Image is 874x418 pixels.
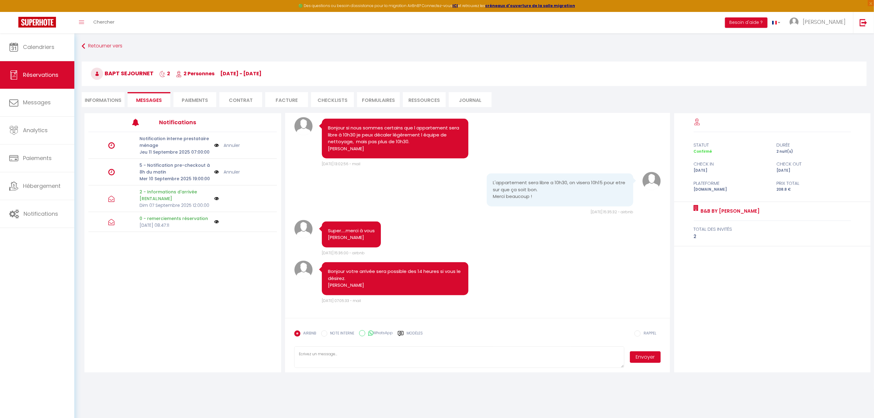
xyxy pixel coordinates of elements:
[219,92,262,107] li: Contrat
[311,92,354,107] li: CHECKLISTS
[493,180,627,200] pre: L'appartement sera libre a 10h30, on visera 10h15 pour etre sur que ça soit bon. Merci beaucoup !
[403,92,446,107] li: Ressources
[220,70,262,77] span: [DATE] - [DATE]
[452,3,458,8] a: ICI
[139,188,210,202] p: 2 - Informations d'arrivée [RENTAL:NAME]
[136,97,162,104] span: Messages
[173,92,216,107] li: Paiements
[322,162,360,167] span: [DATE] 13:02:56 - mail
[159,70,170,77] span: 2
[23,71,58,79] span: Réservations
[641,330,656,337] label: RAPPEL
[449,92,492,107] li: Journal
[328,228,375,241] pre: Super.....merci à vous [PERSON_NAME]
[860,19,867,26] img: logout
[690,180,772,187] div: Plateforme
[139,222,210,229] p: [DATE] 08:47:11
[694,149,712,154] span: Confirmé
[294,220,313,238] img: avatar.png
[591,210,633,215] span: [DATE] 15:35:32 - airbnb
[224,142,240,149] a: Annuler
[23,182,61,190] span: Hébergement
[328,268,463,289] pre: Bonjour votre arrivée sera possible des 14 heures si vous le désirez. [PERSON_NAME]
[785,12,853,33] a: ... [PERSON_NAME]
[23,126,48,134] span: Analytics
[82,92,125,107] li: Informations
[725,17,768,28] button: Besoin d'aide ?
[265,92,308,107] li: Facture
[139,215,210,222] p: 0 - remerciements réservation
[772,180,855,187] div: Prix total
[18,17,56,28] img: Super Booking
[803,18,846,26] span: [PERSON_NAME]
[790,17,799,27] img: ...
[5,2,23,21] button: Ouvrir le widget de chat LiveChat
[327,330,355,337] label: NOTE INTERNE
[694,233,851,240] div: 2
[690,187,772,192] div: [DOMAIN_NAME]
[214,169,219,175] img: NO IMAGE
[642,172,661,190] img: avatar.png
[23,154,52,162] span: Paiements
[322,298,361,304] span: [DATE] 07:05:33 - mail
[690,168,772,174] div: [DATE]
[294,117,313,136] img: avatar.png
[139,149,210,155] p: Jeu 11 Septembre 2025 07:00:00
[630,351,661,363] button: Envoyer
[690,160,772,168] div: check in
[772,160,855,168] div: check out
[23,99,51,106] span: Messages
[772,187,855,192] div: 208.8 €
[294,261,313,279] img: avatar.png
[772,149,855,155] div: 2 nuit(s)
[139,202,210,209] p: Dim 07 Septembre 2025 12:00:00
[224,169,240,175] a: Annuler
[690,141,772,149] div: statut
[214,219,219,224] img: NO IMAGE
[694,226,851,233] div: total des invités
[699,207,760,215] a: B&B By [PERSON_NAME]
[214,142,219,149] img: NO IMAGE
[159,115,238,129] h3: Notifications
[772,141,855,149] div: durée
[214,196,219,201] img: NO IMAGE
[139,162,210,175] p: 5 - Notification pre-checkout à 8h du matin
[485,3,575,8] a: créneaux d'ouverture de la salle migration
[23,43,54,51] span: Calendriers
[365,330,393,337] label: WhatsApp
[407,330,423,341] label: Modèles
[24,210,58,218] span: Notifications
[772,168,855,174] div: [DATE]
[89,12,119,33] a: Chercher
[322,251,365,256] span: [DATE] 15:36:00 - airbnb
[82,41,867,52] a: Retourner vers
[300,330,317,337] label: AIRBNB
[139,135,210,149] p: Notification interne prestataire ménage
[91,69,154,77] span: Bapt Sejournet
[93,19,114,25] span: Chercher
[328,125,463,152] pre: Bonjour si nous sommes certains que l appartement sera libre à 10h30 je peux décaler légèrement l...
[139,175,210,182] p: Mer 10 Septembre 2025 19:00:00
[357,92,400,107] li: FORMULAIRES
[176,70,214,77] span: 2 Personnes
